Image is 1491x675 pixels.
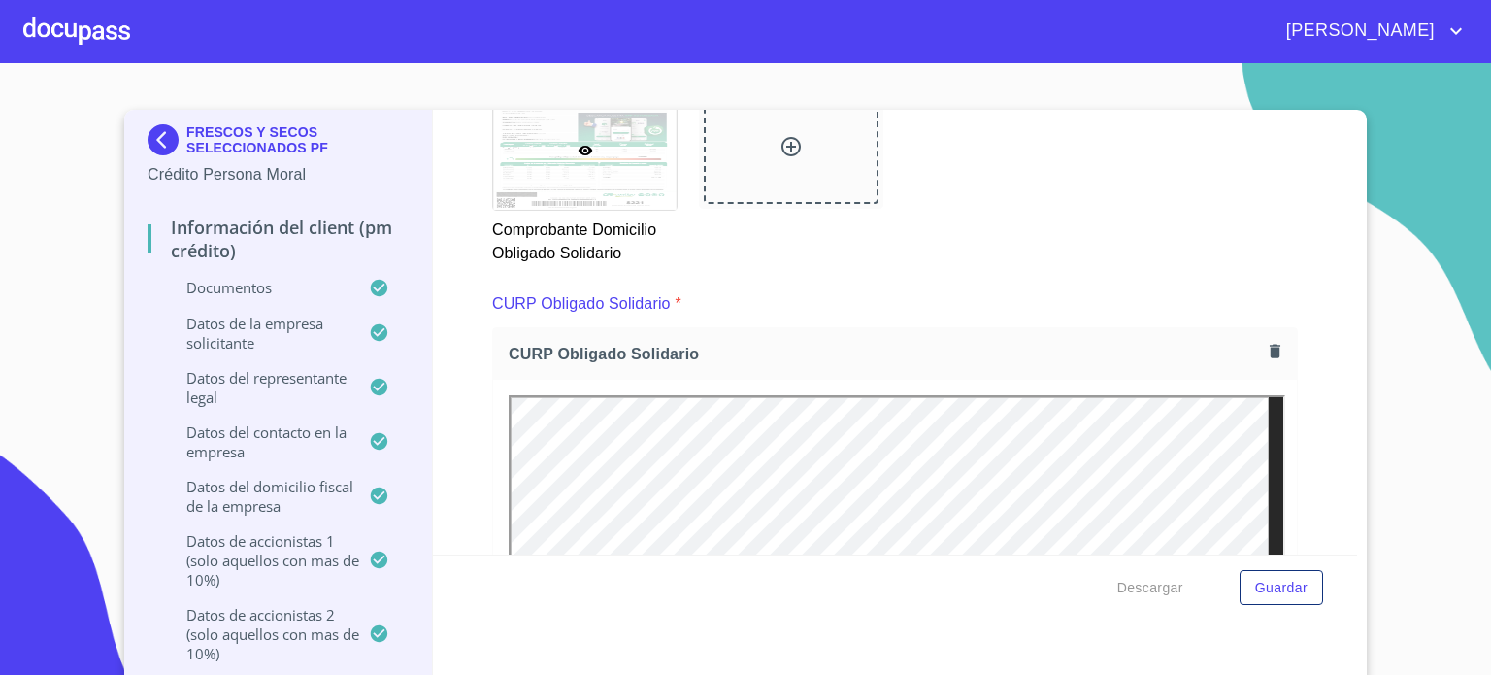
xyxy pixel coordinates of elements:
p: Documentos [148,278,369,297]
button: Descargar [1110,570,1191,606]
button: account of current user [1272,16,1468,47]
p: Datos de la empresa solicitante [148,314,369,353]
span: [PERSON_NAME] [1272,16,1444,47]
p: FRESCOS Y SECOS SELECCIONADOS PF [186,124,409,155]
p: Datos del domicilio fiscal de la empresa [148,477,369,516]
div: FRESCOS Y SECOS SELECCIONADOS PF [148,124,409,163]
span: Descargar [1117,576,1183,600]
p: Datos de accionistas 2 (solo aquellos con mas de 10%) [148,605,369,663]
p: Datos del representante legal [148,368,369,407]
p: Datos de accionistas 1 (solo aquellos con mas de 10%) [148,531,369,590]
button: Guardar [1240,570,1323,606]
p: Datos del contacto en la empresa [148,422,369,461]
p: Comprobante Domicilio Obligado Solidario [492,211,676,265]
p: CURP Obligado Solidario [492,292,671,316]
p: Crédito Persona Moral [148,163,409,186]
p: Información del Client (PM crédito) [148,216,409,262]
span: Guardar [1255,576,1308,600]
img: Docupass spot blue [148,124,186,155]
span: CURP Obligado Solidario [509,344,1262,364]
